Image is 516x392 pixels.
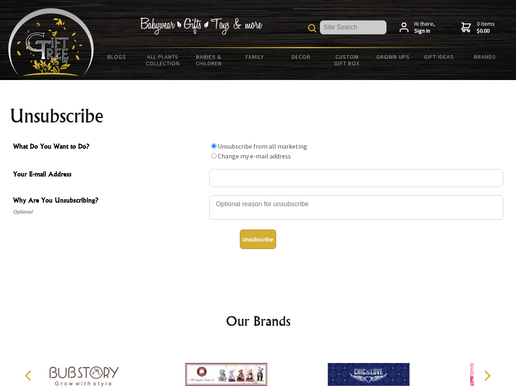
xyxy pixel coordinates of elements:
[209,169,503,187] input: Your E-mail Address
[218,152,291,160] label: Change my e-mail address
[478,367,496,385] button: Next
[13,169,205,181] span: Your E-mail Address
[20,367,38,385] button: Previous
[13,195,205,207] span: Why Are You Unsubscribing?
[278,48,324,65] a: Decor
[462,48,508,65] a: Brands
[240,229,276,249] button: Unsubscribe
[414,20,435,35] span: Hi there,
[211,153,217,158] input: What Do You Want to Do?
[308,24,316,32] img: product search
[211,143,217,149] input: What Do You Want to Do?
[94,48,140,65] a: BLOGS
[186,48,232,72] a: Babies & Children
[320,20,386,34] input: Site Search
[8,8,94,76] img: Babyware - Gifts - Toys and more...
[13,141,205,153] span: What Do You Want to Do?
[140,18,262,35] img: Babywear - Gifts - Toys & more
[461,20,495,35] a: 0 items$0.00
[400,20,435,35] a: Hi there,Sign in
[232,48,278,65] a: Family
[416,48,462,65] a: Gift Ideas
[140,48,186,72] a: All Plants Collection
[370,48,416,65] a: Grown Ups
[477,27,495,35] strong: $0.00
[209,195,503,220] textarea: Why Are You Unsubscribing?
[477,20,495,35] span: 0 items
[10,106,507,126] h1: Unsubscribe
[16,311,500,331] h2: Our Brands
[324,48,370,72] a: Custom Gift Box
[414,27,435,35] strong: Sign in
[218,142,307,150] label: Unsubscribe from all marketing
[13,207,205,217] span: Optional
